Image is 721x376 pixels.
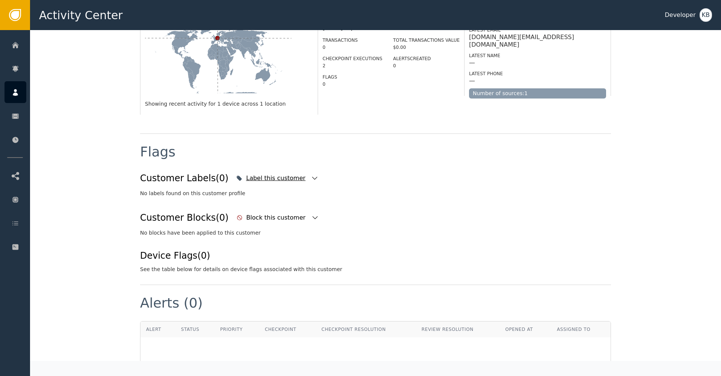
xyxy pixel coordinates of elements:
[393,56,431,61] label: Alerts Created
[145,100,313,108] div: Showing recent activity for 1 device across 1 location
[140,229,611,237] div: No blocks have been applied to this customer
[140,145,175,159] div: Flags
[323,56,382,61] label: Checkpoint Executions
[140,171,228,185] div: Customer Labels (0)
[416,321,500,337] th: Review Resolution
[140,265,342,273] div: See the table below for details on device flags associated with this customer
[700,8,712,22] button: KB
[323,81,382,88] div: 0
[234,170,320,186] button: Label this customer
[469,77,475,85] div: —
[323,38,358,43] label: Transactions
[323,74,337,80] label: Flags
[235,209,321,226] button: Block this customer
[469,33,606,49] div: [DOMAIN_NAME][EMAIL_ADDRESS][DOMAIN_NAME]
[393,44,460,51] div: $0.00
[469,27,606,33] div: Latest Email
[393,38,460,43] label: Total Transactions Value
[316,321,416,337] th: Checkpoint Resolution
[323,44,382,51] div: 0
[140,296,203,310] div: Alerts (0)
[140,211,229,224] div: Customer Blocks (0)
[214,321,259,337] th: Priority
[140,190,611,197] div: No labels found on this customer profile
[246,213,308,222] div: Block this customer
[323,62,382,69] div: 2
[499,321,551,337] th: Opened At
[259,321,316,337] th: Checkpoint
[665,11,695,20] div: Developer
[140,321,175,337] th: Alert
[175,321,214,337] th: Status
[140,249,342,262] div: Device Flags (0)
[469,52,606,59] div: Latest Name
[551,321,611,337] th: Assigned To
[393,62,460,69] div: 0
[469,70,606,77] div: Latest Phone
[469,59,475,67] div: —
[39,7,123,24] span: Activity Center
[469,88,606,99] div: Number of sources: 1
[246,174,307,183] div: Label this customer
